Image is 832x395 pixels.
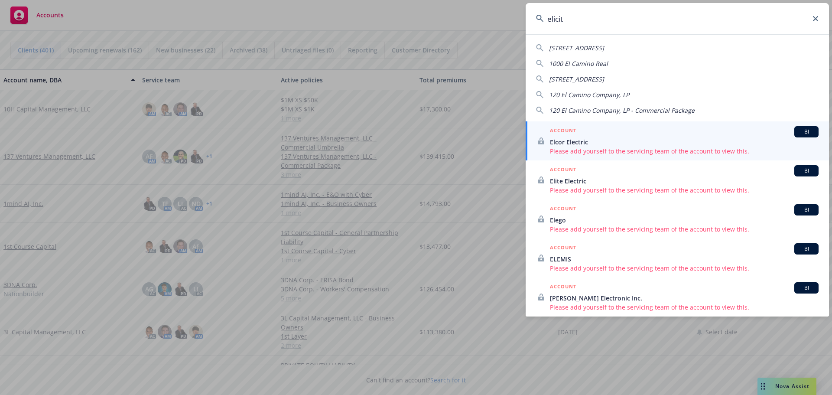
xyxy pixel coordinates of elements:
a: ACCOUNTBIELEMISPlease add yourself to the servicing team of the account to view this. [526,238,829,277]
h5: ACCOUNT [550,243,576,254]
span: [PERSON_NAME] Electronic Inc. [550,294,819,303]
span: Elcor Electric [550,137,819,147]
a: ACCOUNTBIElegoPlease add yourself to the servicing team of the account to view this. [526,199,829,238]
span: BI [798,284,815,292]
a: ACCOUNTBI[PERSON_NAME] Electronic Inc.Please add yourself to the servicing team of the account to... [526,277,829,317]
span: Elego [550,215,819,225]
span: Please add yourself to the servicing team of the account to view this. [550,186,819,195]
span: Please add yourself to the servicing team of the account to view this. [550,264,819,273]
span: BI [798,167,815,175]
h5: ACCOUNT [550,282,576,293]
span: BI [798,128,815,136]
span: [STREET_ADDRESS] [549,44,604,52]
span: [STREET_ADDRESS] [549,75,604,83]
span: Elite Electric [550,176,819,186]
span: BI [798,245,815,253]
span: 120 El Camino Company, LP - Commercial Package [549,106,695,114]
input: Search... [526,3,829,34]
span: Please add yourself to the servicing team of the account to view this. [550,303,819,312]
span: BI [798,206,815,214]
h5: ACCOUNT [550,165,576,176]
span: 120 El Camino Company, LP [549,91,629,99]
span: ELEMIS [550,255,819,264]
span: Please add yourself to the servicing team of the account to view this. [550,225,819,234]
h5: ACCOUNT [550,126,576,137]
a: ACCOUNTBIElcor ElectricPlease add yourself to the servicing team of the account to view this. [526,121,829,160]
h5: ACCOUNT [550,204,576,215]
span: Please add yourself to the servicing team of the account to view this. [550,147,819,156]
a: ACCOUNTBIElite ElectricPlease add yourself to the servicing team of the account to view this. [526,160,829,199]
span: 1000 El Camino Real [549,59,608,68]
